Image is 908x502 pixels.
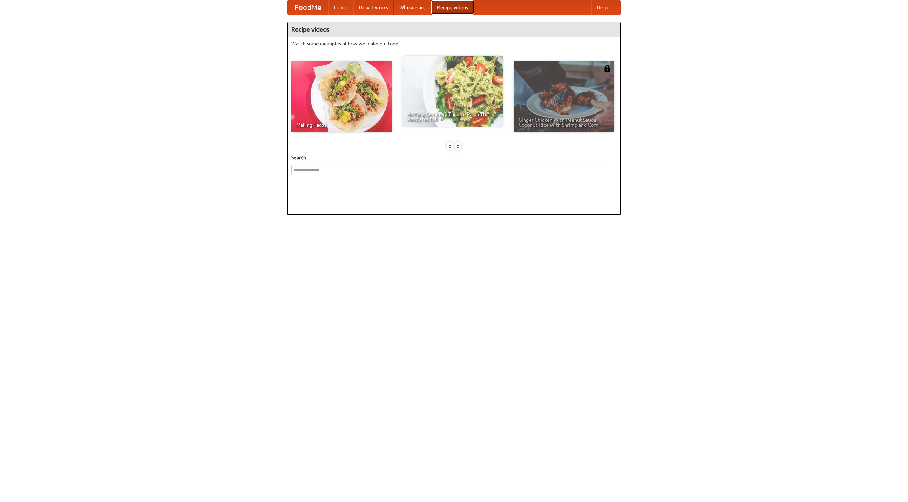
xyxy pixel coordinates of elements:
a: FoodMe [288,0,328,15]
img: 483408.png [604,65,611,72]
a: How it works [353,0,394,15]
div: » [455,142,461,150]
span: Making Tacos [296,122,387,127]
h4: Recipe videos [288,22,620,37]
p: Watch some examples of how we make our food! [291,40,617,47]
span: An Easy, Summery Tomato Pasta That's Ready for Fall [407,112,498,122]
a: Making Tacos [291,61,392,132]
a: Recipe videos [431,0,474,15]
a: Home [328,0,353,15]
h5: Search [291,154,617,161]
a: Help [591,0,613,15]
div: « [447,142,453,150]
a: An Easy, Summery Tomato Pasta That's Ready for Fall [402,56,503,127]
a: Who we are [394,0,431,15]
